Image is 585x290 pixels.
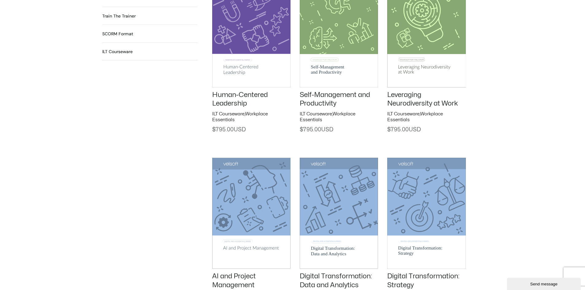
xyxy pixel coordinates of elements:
h2: SCORM Format [102,31,133,37]
a: Human-Centered Leadership [212,91,268,107]
a: ILT Courseware [212,112,244,116]
span: $ [387,127,391,132]
a: ILT Courseware [387,112,419,116]
a: AI and Project Management [212,273,256,288]
a: ILT Courseware [300,112,332,116]
span: 795.00 [387,127,421,132]
a: Leveraging Neurodiversity at Work [387,91,458,107]
a: Digital Transformation: Strategy [387,273,459,288]
h2: , [387,111,466,123]
a: Visit product category ILT Courseware [102,48,133,55]
h2: , [212,111,291,123]
h2: ILT Courseware [102,48,133,55]
span: $ [300,127,303,132]
h2: Train the Trainer [102,13,136,19]
a: Visit product category Train the Trainer [102,13,136,19]
iframe: chat widget [507,276,582,290]
span: 795.00 [300,127,333,132]
a: Digital Transformation: Data and Analytics [300,273,372,288]
a: Self-Management and Productivity [300,91,370,107]
h2: , [300,111,378,123]
a: Visit product category SCORM Format [102,31,133,37]
span: 795.00 [212,127,246,132]
span: $ [212,127,216,132]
